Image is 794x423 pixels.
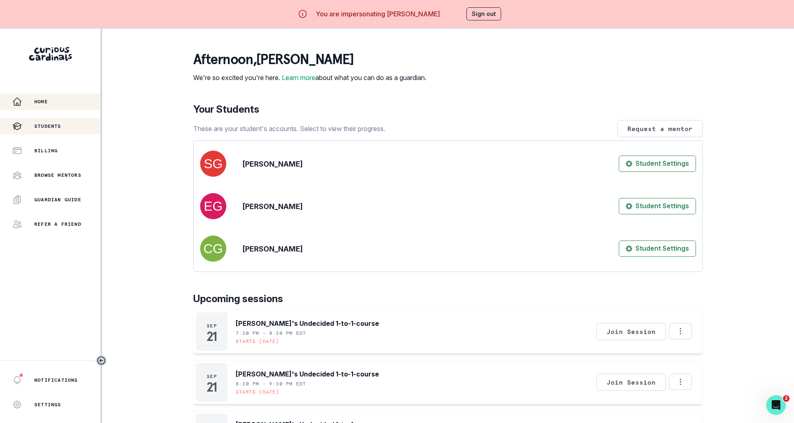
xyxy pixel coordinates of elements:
p: Notifications [34,377,78,383]
p: Home [34,98,48,105]
p: [PERSON_NAME] [243,201,303,212]
button: Student Settings [619,156,696,172]
p: Upcoming sessions [193,292,703,306]
a: Learn more [282,73,315,82]
button: Request a mentor [617,120,703,137]
p: 8:30 PM - 9:30 PM EDT [236,381,306,387]
p: Students [34,123,61,129]
p: Guardian Guide [34,196,81,203]
p: Starts [DATE] [236,338,279,345]
p: Sep [207,323,217,329]
p: afternoon , [PERSON_NAME] [193,51,426,68]
iframe: Intercom live chat [766,395,786,415]
p: [PERSON_NAME] [243,243,303,254]
p: Billing [34,147,58,154]
p: Your Students [193,102,703,117]
img: svg [200,236,226,262]
p: These are your student's accounts. Select to view their progress. [193,124,385,134]
button: Options [669,374,692,390]
p: [PERSON_NAME]'s Undecided 1-to-1-course [236,318,379,328]
p: 21 [207,332,217,341]
p: Browse Mentors [34,172,81,178]
p: [PERSON_NAME] [243,158,303,169]
img: Curious Cardinals Logo [29,47,72,61]
img: svg [200,151,226,177]
button: Student Settings [619,198,696,214]
button: Toggle sidebar [96,355,107,366]
p: Starts [DATE] [236,389,279,395]
p: 21 [207,383,217,391]
p: Refer a friend [34,221,81,227]
p: Settings [34,401,61,408]
p: You are impersonating [PERSON_NAME] [316,9,440,19]
p: 7:30 PM - 8:30 PM EDT [236,330,306,336]
span: 2 [783,395,790,402]
button: Options [669,323,692,339]
button: Join Session [596,323,666,340]
p: We're so excited you're here. about what you can do as a guardian. [193,73,426,82]
button: Sign out [466,7,501,20]
p: Sep [207,373,217,380]
img: svg [200,193,226,219]
button: Join Session [596,374,666,391]
p: [PERSON_NAME]'s Undecided 1-to-1-course [236,369,379,379]
button: Student Settings [619,240,696,257]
